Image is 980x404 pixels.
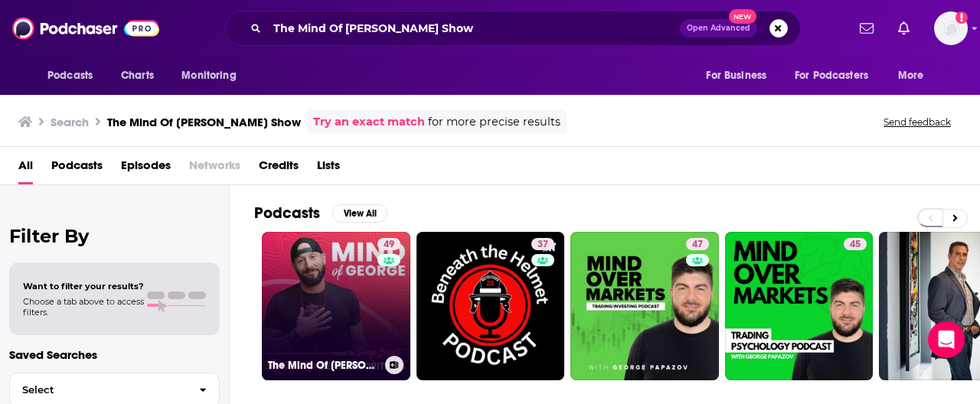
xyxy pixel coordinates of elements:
span: Podcasts [47,65,93,86]
span: Choose a tab above to access filters. [23,296,144,318]
h2: Podcasts [254,204,320,223]
h2: Filter By [9,225,220,247]
a: 37 [531,238,554,250]
button: open menu [785,61,890,90]
a: Charts [111,61,163,90]
img: User Profile [934,11,968,45]
button: open menu [695,61,786,90]
span: Charts [121,65,154,86]
span: for more precise results [428,113,560,131]
a: 37 [416,232,565,380]
span: Logged in as KTMSseat4 [934,11,968,45]
a: Show notifications dropdown [892,15,916,41]
span: Open Advanced [687,24,750,32]
a: Show notifications dropdown [854,15,880,41]
a: Credits [259,153,299,184]
div: Search podcasts, credits, & more... [225,11,801,46]
a: All [18,153,33,184]
img: Podchaser - Follow, Share and Rate Podcasts [12,14,159,43]
a: Podcasts [51,153,103,184]
span: For Business [706,65,766,86]
a: 49The Mind Of [PERSON_NAME] Show [262,232,410,380]
button: View All [332,204,387,223]
span: Networks [189,153,240,184]
a: 49 [377,238,400,250]
input: Search podcasts, credits, & more... [267,16,680,41]
h3: Search [51,115,89,129]
span: Monitoring [181,65,236,86]
span: Select [10,385,187,395]
span: 37 [537,237,548,252]
span: 47 [692,237,703,252]
a: Episodes [121,153,171,184]
a: 45 [725,232,874,380]
button: open menu [887,61,943,90]
a: 47 [686,238,709,250]
a: 45 [844,238,867,250]
button: Send feedback [879,116,955,129]
button: open menu [171,61,256,90]
h3: The Mind Of [PERSON_NAME] Show [268,359,379,372]
span: More [898,65,924,86]
span: For Podcasters [795,65,868,86]
button: Open AdvancedNew [680,19,757,37]
p: Saved Searches [9,347,220,362]
svg: Add a profile image [955,11,968,24]
span: Want to filter your results? [23,281,144,292]
a: Try an exact match [313,113,425,131]
span: New [729,9,756,24]
a: PodcastsView All [254,204,387,223]
a: 47 [570,232,719,380]
button: Show profile menu [934,11,968,45]
span: 49 [384,237,394,252]
button: open menu [37,61,113,90]
a: Lists [317,153,340,184]
h3: The Mind Of [PERSON_NAME] Show [107,115,301,129]
div: Open Intercom Messenger [928,321,965,358]
span: 45 [850,237,861,252]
